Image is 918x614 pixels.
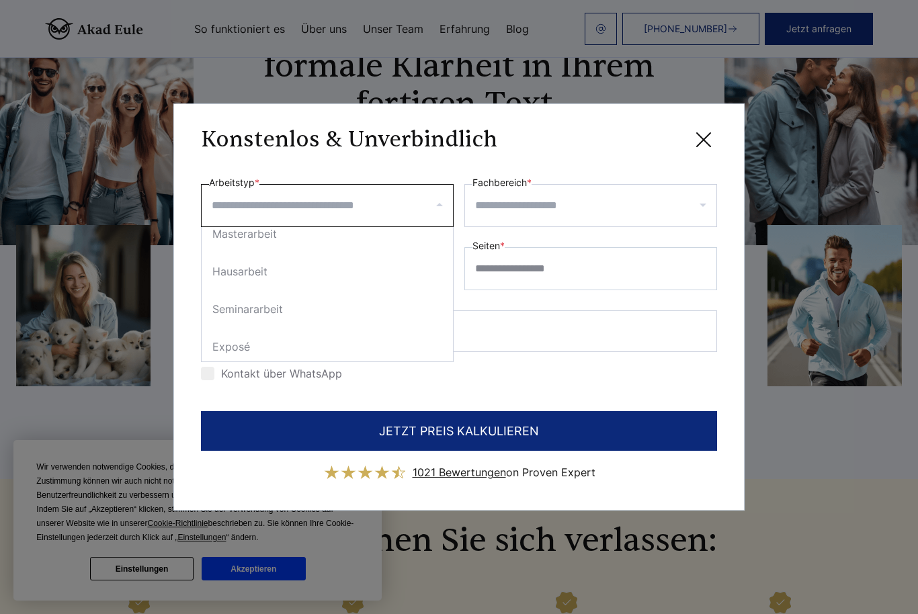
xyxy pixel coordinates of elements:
label: Fachbereich [472,175,532,191]
button: JETZT PREIS KALKULIEREN [201,411,717,451]
h3: Konstenlos & Unverbindlich [201,126,497,153]
div: Seminararbeit [202,290,453,328]
label: Arbeitstyp [209,175,259,191]
div: Hausarbeit [202,253,453,290]
div: on Proven Expert [413,462,595,483]
div: Exposé [202,328,453,365]
label: Kontakt über WhatsApp [201,367,342,380]
span: 1021 Bewertungen [413,466,506,479]
label: Seiten [472,238,505,254]
div: Masterarbeit [202,215,453,253]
